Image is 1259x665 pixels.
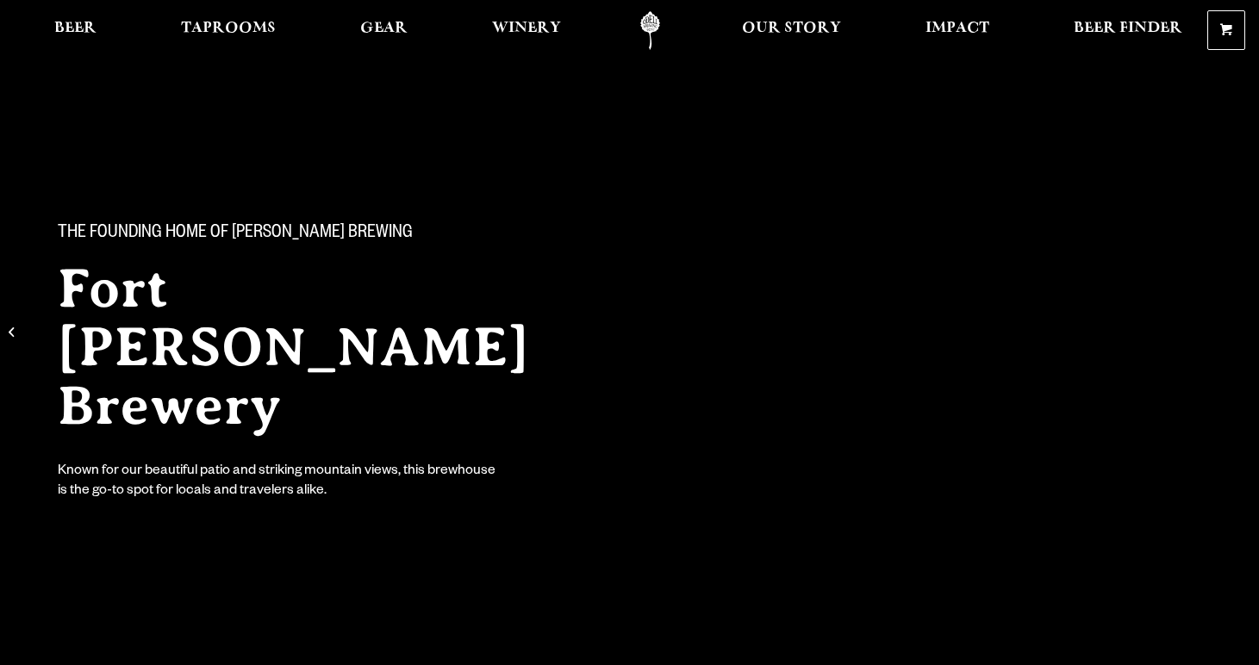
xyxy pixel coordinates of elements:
[481,11,572,50] a: Winery
[181,22,276,35] span: Taprooms
[170,11,287,50] a: Taprooms
[360,22,408,35] span: Gear
[618,11,682,50] a: Odell Home
[926,22,989,35] span: Impact
[742,22,841,35] span: Our Story
[1063,11,1194,50] a: Beer Finder
[54,22,97,35] span: Beer
[58,223,413,245] span: The Founding Home of [PERSON_NAME] Brewing
[58,463,499,502] div: Known for our beautiful patio and striking mountain views, this brewhouse is the go-to spot for l...
[1074,22,1182,35] span: Beer Finder
[43,11,108,50] a: Beer
[349,11,419,50] a: Gear
[731,11,852,50] a: Our Story
[58,259,595,435] h2: Fort [PERSON_NAME] Brewery
[914,11,1000,50] a: Impact
[492,22,561,35] span: Winery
